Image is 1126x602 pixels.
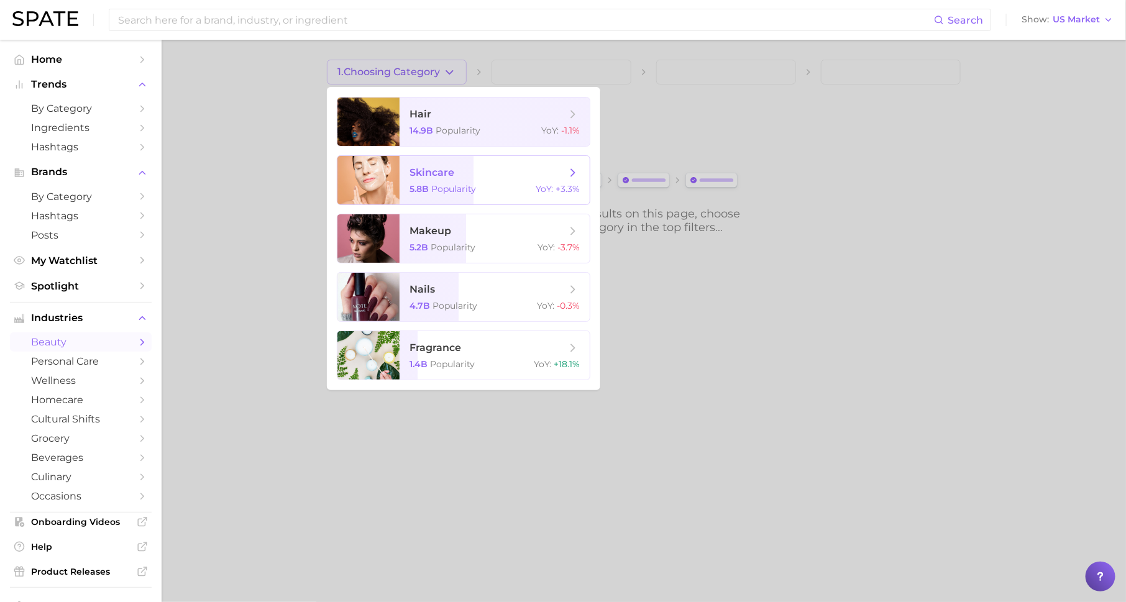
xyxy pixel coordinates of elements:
img: SPATE [12,11,78,26]
a: Ingredients [10,118,152,137]
a: culinary [10,467,152,486]
a: Home [10,50,152,69]
span: 5.2b [410,242,428,253]
a: occasions [10,486,152,506]
span: 5.8b [410,183,429,194]
span: -0.3% [557,300,580,311]
span: Home [31,53,130,65]
span: by Category [31,191,130,203]
a: by Category [10,187,152,206]
a: My Watchlist [10,251,152,270]
span: Product Releases [31,566,130,577]
span: -1.1% [561,125,580,136]
span: Brands [31,166,130,178]
a: beverages [10,448,152,467]
span: personal care [31,355,130,367]
a: grocery [10,429,152,448]
a: beauty [10,332,152,352]
span: Popularity [431,242,475,253]
span: Popularity [433,300,477,311]
a: Hashtags [10,206,152,226]
span: Trends [31,79,130,90]
span: beauty [31,336,130,348]
a: by Category [10,99,152,118]
a: personal care [10,352,152,371]
button: Trends [10,75,152,94]
span: occasions [31,490,130,502]
a: homecare [10,390,152,409]
span: Spotlight [31,280,130,292]
span: US Market [1053,16,1100,23]
span: Onboarding Videos [31,516,130,527]
span: YoY : [534,358,551,370]
span: +18.1% [554,358,580,370]
span: +3.3% [556,183,580,194]
span: YoY : [536,183,553,194]
span: Popularity [431,183,476,194]
a: Onboarding Videos [10,513,152,531]
span: YoY : [537,300,554,311]
button: Brands [10,163,152,181]
a: Help [10,537,152,556]
a: Posts [10,226,152,245]
span: Hashtags [31,141,130,153]
span: fragrance [410,342,461,353]
span: by Category [31,103,130,114]
ul: 1.Choosing Category [327,87,600,390]
a: Hashtags [10,137,152,157]
span: culinary [31,471,130,483]
span: nails [410,283,435,295]
span: 1.4b [410,358,428,370]
a: Product Releases [10,562,152,581]
button: ShowUS Market [1018,12,1117,28]
span: Help [31,541,130,552]
span: -3.7% [557,242,580,253]
span: My Watchlist [31,255,130,267]
span: grocery [31,432,130,444]
span: YoY : [541,125,559,136]
span: hair [410,108,431,120]
span: homecare [31,394,130,406]
span: makeup [410,225,451,237]
span: Search [948,14,983,26]
span: Ingredients [31,122,130,134]
span: 4.7b [410,300,430,311]
span: 14.9b [410,125,433,136]
span: Posts [31,229,130,241]
span: beverages [31,452,130,463]
span: Show [1022,16,1049,23]
span: wellness [31,375,130,386]
span: Popularity [430,358,475,370]
span: YoY : [538,242,555,253]
a: cultural shifts [10,409,152,429]
span: cultural shifts [31,413,130,425]
button: Industries [10,309,152,327]
span: Popularity [436,125,480,136]
a: wellness [10,371,152,390]
span: Hashtags [31,210,130,222]
span: skincare [410,166,454,178]
span: Industries [31,312,130,324]
input: Search here for a brand, industry, or ingredient [117,9,934,30]
a: Spotlight [10,276,152,296]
